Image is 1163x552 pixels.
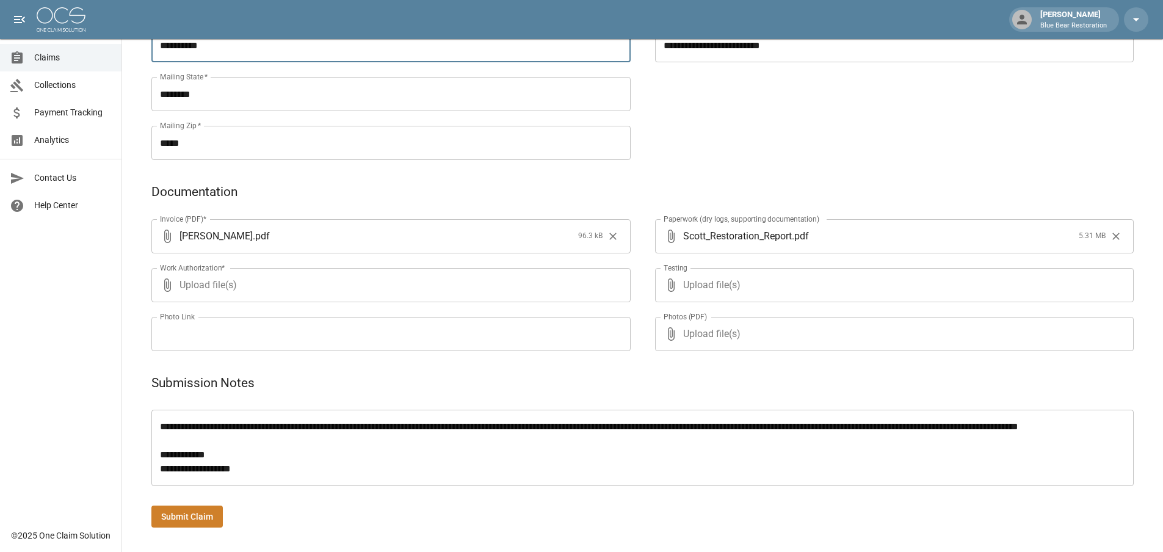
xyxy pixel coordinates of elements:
[683,229,792,243] span: Scott_Restoration_Report
[34,106,112,119] span: Payment Tracking
[1107,227,1125,245] button: Clear
[664,263,687,273] label: Testing
[1079,230,1106,242] span: 5.31 MB
[683,268,1101,302] span: Upload file(s)
[792,229,809,243] span: . pdf
[683,317,1101,351] span: Upload file(s)
[34,134,112,147] span: Analytics
[34,199,112,212] span: Help Center
[37,7,85,32] img: ocs-logo-white-transparent.png
[160,263,225,273] label: Work Authorization*
[34,51,112,64] span: Claims
[664,214,819,224] label: Paperwork (dry logs, supporting documentation)
[1035,9,1112,31] div: [PERSON_NAME]
[7,7,32,32] button: open drawer
[578,230,603,242] span: 96.3 kB
[604,227,622,245] button: Clear
[34,79,112,92] span: Collections
[160,120,201,131] label: Mailing Zip
[160,71,208,82] label: Mailing State
[253,229,270,243] span: . pdf
[160,311,195,322] label: Photo Link
[11,529,111,542] div: © 2025 One Claim Solution
[179,268,598,302] span: Upload file(s)
[1040,21,1107,31] p: Blue Bear Restoration
[179,229,253,243] span: [PERSON_NAME]
[34,172,112,184] span: Contact Us
[151,506,223,528] button: Submit Claim
[160,214,207,224] label: Invoice (PDF)*
[664,311,707,322] label: Photos (PDF)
